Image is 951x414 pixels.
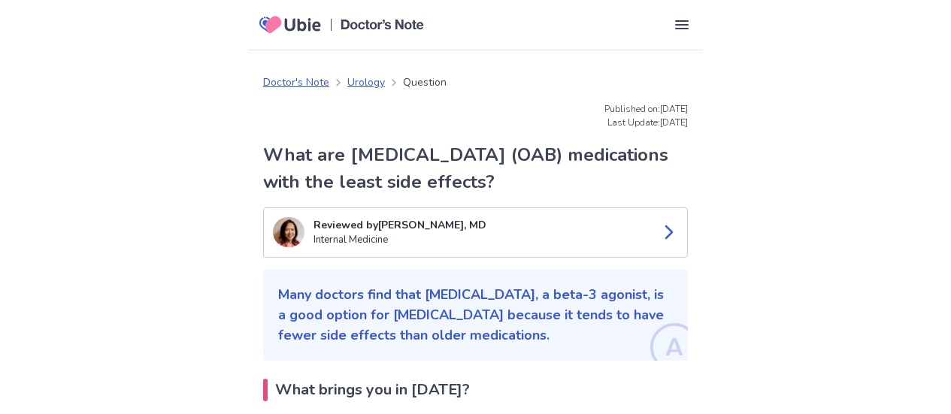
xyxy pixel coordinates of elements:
[263,207,688,258] a: Suo LeeReviewed by[PERSON_NAME], MDInternal Medicine
[347,74,385,90] a: Urology
[313,217,648,233] p: Reviewed by [PERSON_NAME], MD
[263,74,447,90] nav: breadcrumb
[263,379,688,401] h2: What brings you in [DATE]?
[313,233,648,248] p: Internal Medicine
[341,20,424,30] img: Doctors Note Logo
[263,102,688,129] p: Published on: [DATE] Last Update: [DATE]
[263,74,329,90] a: Doctor's Note
[403,74,447,90] p: Question
[273,217,304,247] img: Suo Lee
[263,141,688,195] h1: What are [MEDICAL_DATA] (OAB) medications with the least side effects?
[278,285,673,346] p: Many doctors find that [MEDICAL_DATA], a beta-3 agonist, is a good option for [MEDICAL_DATA] beca...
